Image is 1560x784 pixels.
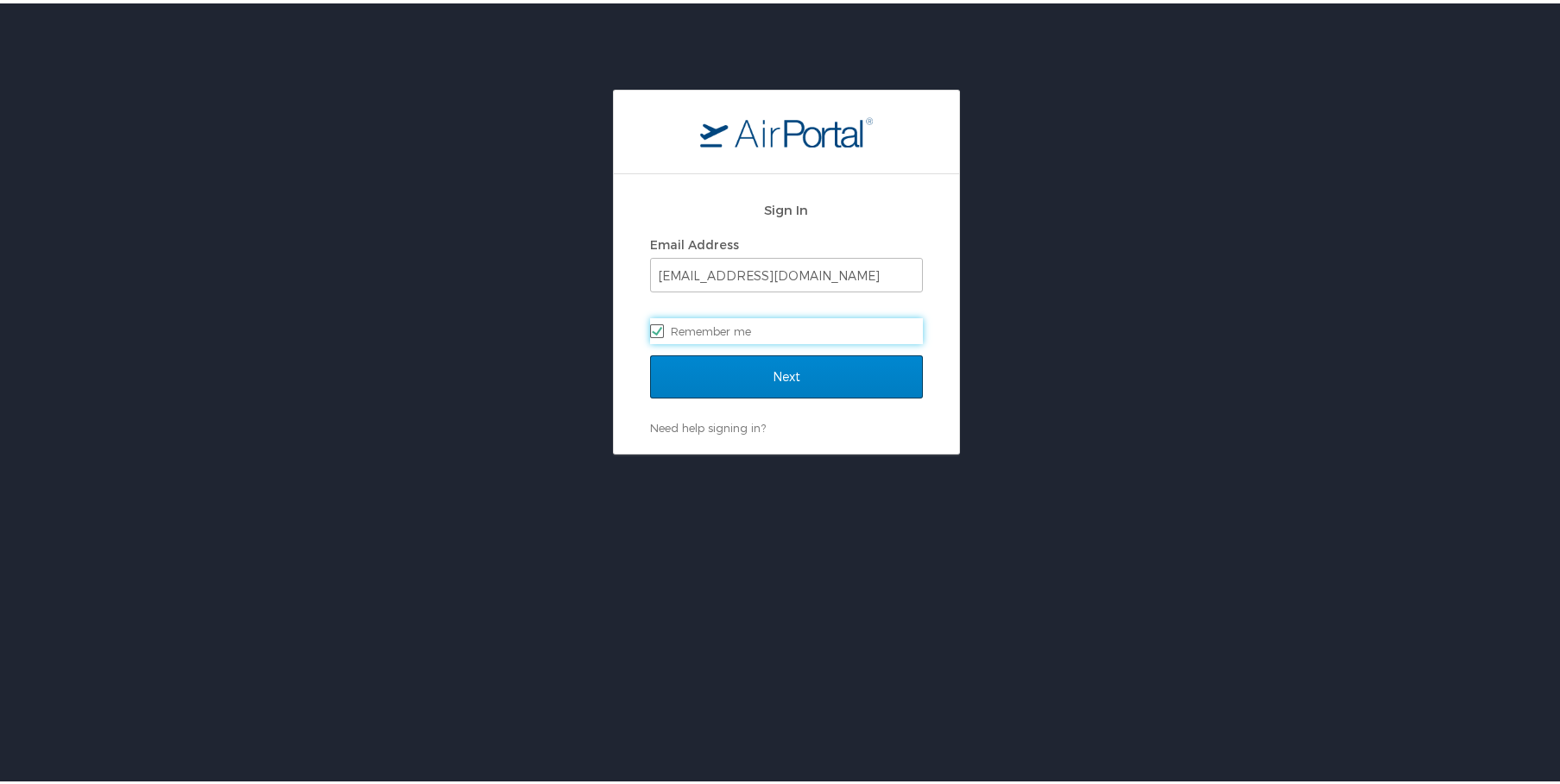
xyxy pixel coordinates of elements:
img: logo [700,113,873,144]
label: Remember me [650,315,923,341]
label: Email Address [650,234,739,248]
input: Next [650,352,923,395]
a: Need help signing in? [650,417,766,431]
h2: Sign In [650,197,923,216]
